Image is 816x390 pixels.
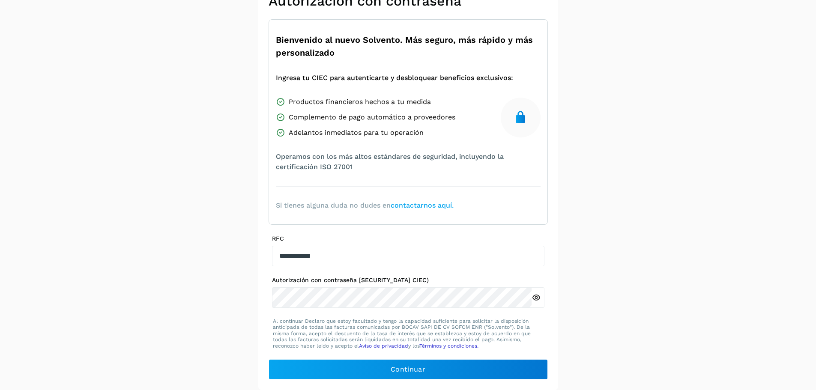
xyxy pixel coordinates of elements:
[419,343,478,349] a: Términos y condiciones.
[391,365,425,374] span: Continuar
[289,128,424,138] span: Adelantos inmediatos para tu operación
[272,235,544,242] label: RFC
[272,277,544,284] label: Autorización con contraseña [SECURITY_DATA] CIEC)
[289,97,431,107] span: Productos financieros hechos a tu medida
[391,201,454,209] a: contactarnos aquí.
[276,73,513,83] span: Ingresa tu CIEC para autenticarte y desbloquear beneficios exclusivos:
[269,359,548,380] button: Continuar
[276,200,454,211] span: Si tienes alguna duda no dudes en
[276,33,541,59] span: Bienvenido al nuevo Solvento. Más seguro, más rápido y más personalizado
[289,112,455,122] span: Complemento de pago automático a proveedores
[276,152,541,172] span: Operamos con los más altos estándares de seguridad, incluyendo la certificación ISO 27001
[359,343,408,349] a: Aviso de privacidad
[514,110,527,124] img: secure
[273,318,544,349] p: Al continuar Declaro que estoy facultado y tengo la capacidad suficiente para solicitar la dispos...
